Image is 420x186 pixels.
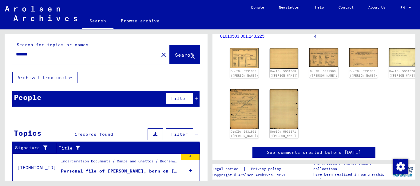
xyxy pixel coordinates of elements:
button: Filter [166,128,193,140]
mat-icon: close [160,51,167,59]
div: Topics [14,127,42,139]
span: EN [400,6,407,10]
p: have been realized in partnership with [313,172,390,183]
img: 001.jpg [230,89,259,129]
mat-label: Search for topics or names [17,42,89,47]
p: Copyright © Arolsen Archives, 2021 [212,172,288,178]
td: [TECHNICAL_ID] [13,154,56,182]
a: DocID: 5931969 ([PERSON_NAME]) [350,70,377,77]
span: Search [175,52,193,58]
a: Browse archive [113,13,167,28]
div: Title [59,145,188,151]
img: 002.jpg [270,48,298,69]
div: Title [59,143,194,153]
a: DocID: 5931970 ([PERSON_NAME]) [389,70,417,77]
p: 4 [314,33,408,40]
span: records found [77,131,113,137]
img: yv_logo.png [391,164,414,179]
a: DocID: 5931971 ([PERSON_NAME]) [270,130,298,138]
img: 002.jpg [349,48,378,67]
img: 001.jpg [230,48,259,68]
a: DocID: 5931971 ([PERSON_NAME]) [231,130,258,138]
a: DocID: 5931969 ([PERSON_NAME]) [310,70,338,77]
span: 1 [74,131,77,137]
span: Filter [171,96,188,101]
a: Privacy policy [246,166,288,172]
button: Clear [157,48,170,61]
div: | [212,166,288,172]
span: Filter [171,131,188,137]
button: Archival tree units [12,72,77,83]
a: Legal notice [212,166,243,172]
a: Search [82,13,113,29]
img: 001.jpg [309,48,338,67]
div: Signature [15,145,51,151]
p: The Arolsen Archives online collections [313,161,390,172]
div: Personal file of [PERSON_NAME], born on [DEMOGRAPHIC_DATA] [61,168,178,174]
img: Change consent [393,159,408,174]
div: People [14,92,42,103]
img: Arolsen_neg.svg [5,6,77,21]
img: 001.jpg [389,48,418,66]
a: See comments created before [DATE] [267,149,361,156]
img: 002.jpg [270,89,298,129]
button: Filter [166,93,193,104]
a: DocID: 5931968 ([PERSON_NAME]) [270,70,298,77]
div: 4 [181,154,200,160]
div: Signature [15,143,57,153]
a: DocID: 5931968 ([PERSON_NAME]) [231,70,258,77]
a: 01010503 001.143.225 [220,34,264,39]
button: Search [170,45,200,64]
div: Incarceration Documents / Camps and Ghettos / Buchenwald Concentration Camp / Individual Document... [61,158,178,167]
